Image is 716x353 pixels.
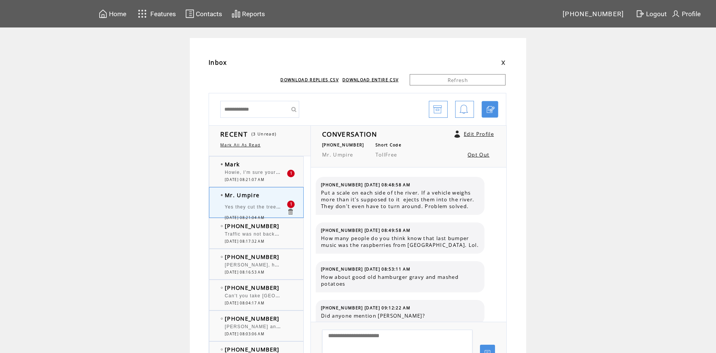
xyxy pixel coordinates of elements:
span: [DATE] 08:16:53 AM [225,270,264,275]
span: [DATE] 08:03:06 AM [225,332,264,336]
img: bulletEmpty.png [221,348,223,350]
a: Reports [230,8,266,20]
img: contacts.svg [185,9,194,18]
span: [PHONE_NUMBER] [225,315,280,322]
a: Click to edit user profile [454,131,460,138]
span: [PHONE_NUMBER] [DATE] 08:53:11 AM [321,266,410,272]
a: Click to delete these messgaes [287,208,294,215]
img: bulletFull.png [221,194,223,196]
span: [PHONE_NUMBER] [225,284,280,291]
span: Put a scale on each side of the river. If a vehicle weighs more than it's supposed to it ejects t... [321,189,479,210]
span: Profile [682,10,701,18]
img: bell.png [459,101,468,118]
a: DOWNLOAD REPLIES CSV [280,77,339,82]
span: [PHONE_NUMBER] [DATE] 08:49:58 AM [321,228,410,233]
span: Yes they cut the trees prior to the vote. [225,202,322,210]
span: [PHONE_NUMBER] [563,10,624,18]
a: Edit Profile [464,131,494,137]
img: bulletEmpty.png [221,225,223,227]
a: Profile [670,8,702,20]
span: Features [150,10,176,18]
img: features.svg [136,8,149,20]
span: RECENT [220,129,248,138]
img: bulletEmpty.png [221,318,223,320]
span: [DATE] 08:04:17 AM [225,301,264,306]
span: Short Code [375,142,401,148]
span: [PHONE_NUMBER] [225,222,280,230]
div: 1 [287,170,295,177]
a: Opt Out [468,151,489,158]
span: [DATE] 08:21:07 AM [225,177,264,182]
a: Mark All As Read [220,142,260,148]
input: Submit [288,101,299,118]
img: bulletEmpty.png [221,287,223,289]
span: [DATE] 08:21:04 AM [225,215,264,220]
span: Contacts [196,10,222,18]
span: [PHONE_NUMBER] [225,253,280,260]
img: archive.png [433,101,442,118]
a: Contacts [184,8,223,20]
a: Click to start a chat with mobile number by SMS [481,101,498,118]
span: [PHONE_NUMBER] [322,142,364,148]
a: Features [135,6,177,21]
span: TollFree [375,151,397,158]
span: [PERSON_NAME], here's a thought call in National Guard shoot speeder tires out [225,262,439,268]
span: [PHONE_NUMBER] [DATE] 09:12:22 AM [321,305,410,310]
span: Mr. Umpire [225,191,259,199]
span: [DATE] 08:17:32 AM [225,239,264,244]
span: [PHONE_NUMBER] [DATE] 08:48:58 AM [321,182,410,187]
span: Inbox [209,58,227,67]
a: Home [97,8,127,20]
img: exit.svg [636,9,645,18]
span: Traffic was not backed up for an hour. It was 15 minutes from the highlands to the bottom of the ... [225,230,553,237]
span: Mr. Umpire [322,151,353,158]
img: chart.svg [232,9,241,18]
span: How many people do you think know that last bumper music was the raspberries from [GEOGRAPHIC_DAT... [321,235,479,248]
span: Did anyone mention [PERSON_NAME]? [321,312,479,319]
a: Logout [634,8,670,20]
span: Logout [646,10,667,18]
span: Mark [225,160,240,168]
a: Refresh [410,74,506,85]
span: Howie, I'm sure your heart Dr would love for you to keep eating the chicken fried steak your diet... [225,168,510,175]
img: profile.svg [671,9,680,18]
span: [PHONE_NUMBER] [225,345,280,353]
img: bulletEmpty.png [221,256,223,258]
img: bulletFull.png [221,163,223,165]
span: Home [109,10,126,18]
span: Reports [242,10,265,18]
span: [PERSON_NAME] and [PERSON_NAME]. [PERSON_NAME], Are the Onion Rings at Cheddar's an Appetizer ? [225,322,496,330]
span: Can't you take [GEOGRAPHIC_DATA] to [GEOGRAPHIC_DATA]? [225,291,384,299]
a: DOWNLOAD ENTIRE CSV [342,77,398,82]
div: 1 [287,201,295,208]
span: (3 Unread) [251,131,276,137]
img: home.svg [98,9,107,18]
span: CONVERSATION [322,129,377,138]
span: How about good old hamburger gravy and mashed potatoes [321,274,479,287]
